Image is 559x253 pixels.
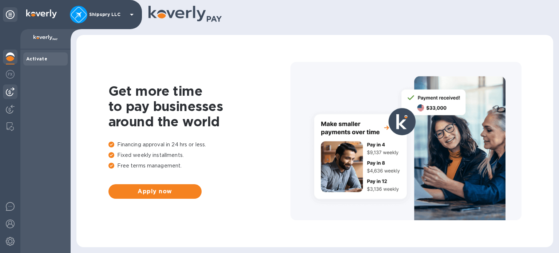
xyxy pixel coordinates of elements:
p: Financing approval in 24 hrs or less. [108,141,290,149]
p: Fixed weekly installments. [108,151,290,159]
p: Free terms management. [108,162,290,170]
img: Logo [26,9,57,18]
button: Apply now [108,184,202,199]
h1: Get more time to pay businesses around the world [108,83,290,129]
div: Unpin categories [3,7,17,22]
p: Shipspry LLC [89,12,126,17]
span: Apply now [114,187,196,196]
img: Foreign exchange [6,70,15,79]
b: Activate [26,56,47,62]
